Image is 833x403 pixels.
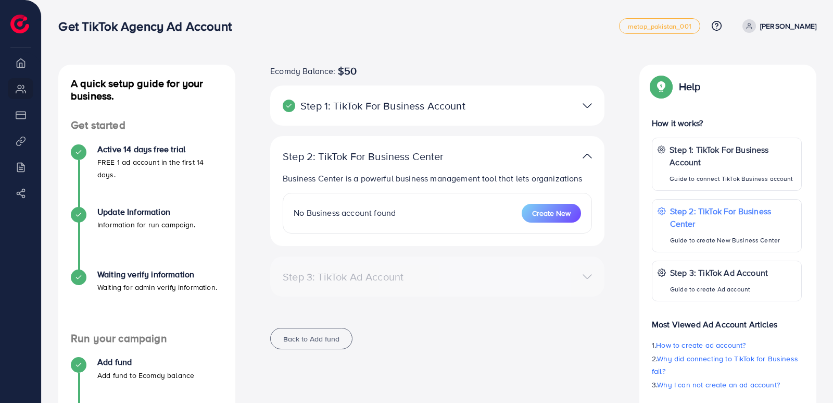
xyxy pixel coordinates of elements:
span: How to create ad account? [656,340,746,350]
a: metap_pakistan_001 [619,18,700,34]
li: Update Information [58,207,235,270]
p: 1. [652,339,802,351]
p: Guide to create Ad account [670,283,768,296]
li: Waiting verify information [58,270,235,332]
p: Step 2: TikTok For Business Center [670,205,796,230]
p: Step 2: TikTok For Business Center [283,150,483,163]
span: Ecomdy Balance: [270,65,335,77]
p: How it works? [652,117,802,129]
img: TikTok partner [583,149,592,164]
p: Add fund to Ecomdy balance [97,369,194,382]
button: Back to Add fund [270,328,352,349]
p: Information for run campaign. [97,218,196,231]
h4: Update Information [97,207,196,217]
p: FREE 1 ad account in the first 14 days. [97,156,223,181]
img: logo [10,15,29,33]
p: 3. [652,378,802,391]
img: Popup guide [652,77,671,96]
h4: Waiting verify information [97,270,217,279]
span: Why did connecting to TikTok for Business fail? [652,353,798,376]
p: Step 1: TikTok For Business Account [283,100,483,112]
p: Step 3: TikTok Ad Account [670,266,768,279]
p: Guide to create New Business Center [670,234,796,247]
h3: Get TikTok Agency Ad Account [58,19,239,34]
h4: Run your campaign [58,332,235,345]
h4: Add fund [97,357,194,367]
p: Waiting for admin verify information. [97,281,217,294]
p: 2. [652,352,802,377]
a: [PERSON_NAME] [738,19,816,33]
h4: A quick setup guide for your business. [58,77,235,102]
p: [PERSON_NAME] [760,20,816,32]
span: metap_pakistan_001 [628,23,691,30]
h4: Active 14 days free trial [97,144,223,154]
span: Back to Add fund [283,334,339,344]
p: Step 1: TikTok For Business Account [670,143,796,168]
p: Most Viewed Ad Account Articles [652,310,802,331]
span: $50 [338,65,357,77]
p: Help [679,80,701,93]
li: Active 14 days free trial [58,144,235,207]
span: Why I can not create an ad account? [657,380,780,390]
img: TikTok partner [583,98,592,113]
h4: Get started [58,119,235,132]
p: Guide to connect TikTok Business account [670,173,796,185]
